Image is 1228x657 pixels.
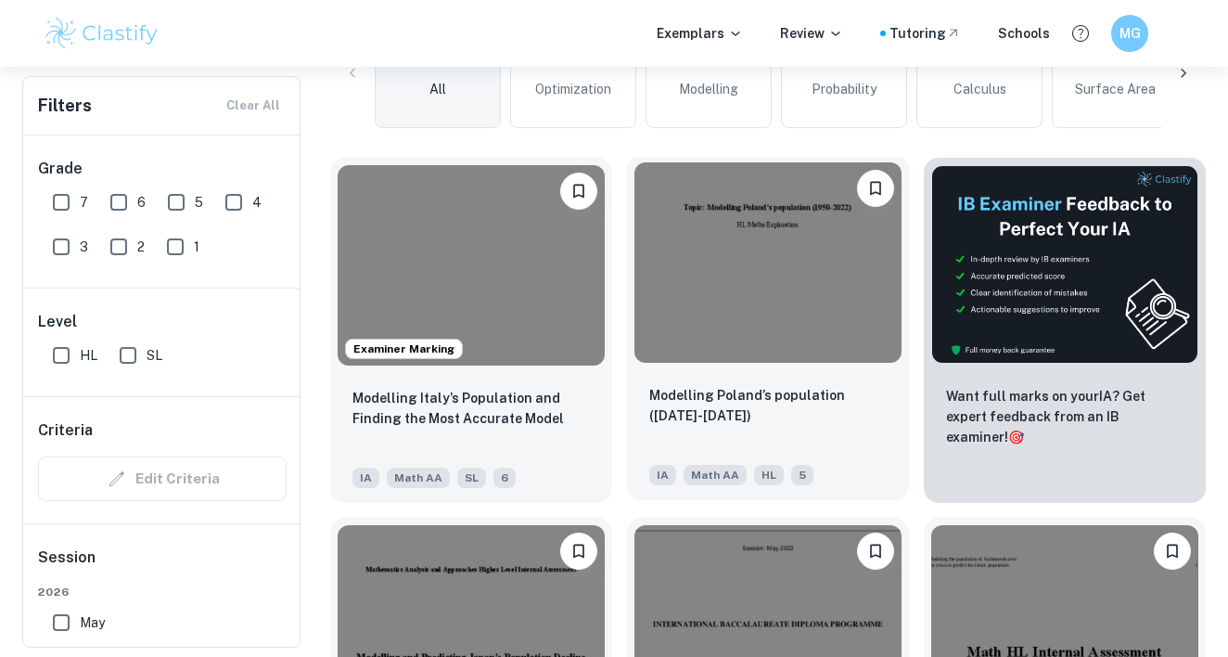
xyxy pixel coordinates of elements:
span: 6 [493,468,516,488]
span: SL [457,468,486,488]
span: 4 [252,192,262,213]
span: HL [754,465,784,485]
span: 3 [80,237,88,257]
span: HL [80,345,97,366]
span: Math AA [387,468,450,488]
button: Help and Feedback [1065,18,1096,49]
h6: Grade [38,158,287,180]
img: Thumbnail [931,165,1198,364]
h6: Filters [38,93,92,119]
span: 7 [80,192,88,213]
div: Criteria filters are unavailable when searching by topic [38,457,287,501]
span: Optimization [535,79,611,99]
h6: Criteria [38,419,93,442]
span: Examiner Marking [346,341,462,357]
a: Tutoring [889,23,961,44]
p: Review [780,23,843,44]
span: 5 [195,192,203,213]
img: Math AA IA example thumbnail: Modelling Italy’s Population and Finding [338,165,605,366]
a: Examiner MarkingBookmarkModelling Italy’s Population and Finding the Most Accurate ModelIAMath AASL6 [330,158,612,503]
button: MG [1111,15,1148,52]
span: Modelling [679,79,738,99]
p: Modelling Poland’s population (1950-2022) [649,385,887,426]
span: Probability [812,79,876,99]
span: IA [649,465,676,485]
button: Bookmark [560,533,597,570]
span: May [80,612,105,633]
span: 6 [137,192,146,213]
a: BookmarkModelling Poland’s population (1950-2022)IAMath AAHL5 [627,158,909,503]
img: Clastify logo [43,15,160,52]
span: 2 [137,237,145,257]
span: Math AA [684,465,747,485]
button: Bookmark [857,170,894,207]
span: 5 [791,465,813,485]
p: Want full marks on your IA ? Get expert feedback from an IB examiner! [946,386,1183,447]
button: Bookmark [560,173,597,210]
img: Math AA IA example thumbnail: Modelling Poland’s population (1950-2022 [634,162,902,363]
button: Bookmark [857,533,894,570]
h6: Level [38,311,287,333]
p: Exemplars [657,23,743,44]
button: Bookmark [1154,533,1191,570]
span: 🎯 [1008,430,1024,444]
span: SL [147,345,162,366]
span: Calculus [953,79,1006,99]
a: ThumbnailWant full marks on yourIA? Get expert feedback from an IB examiner! [924,158,1206,503]
h6: Session [38,547,287,584]
span: All [429,79,446,99]
span: Surface Area [1075,79,1156,99]
span: 2026 [38,584,287,600]
h6: MG [1119,23,1141,44]
p: Modelling Italy’s Population and Finding the Most Accurate Model [352,388,590,429]
span: IA [352,468,379,488]
span: 1 [194,237,199,257]
a: Schools [998,23,1050,44]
